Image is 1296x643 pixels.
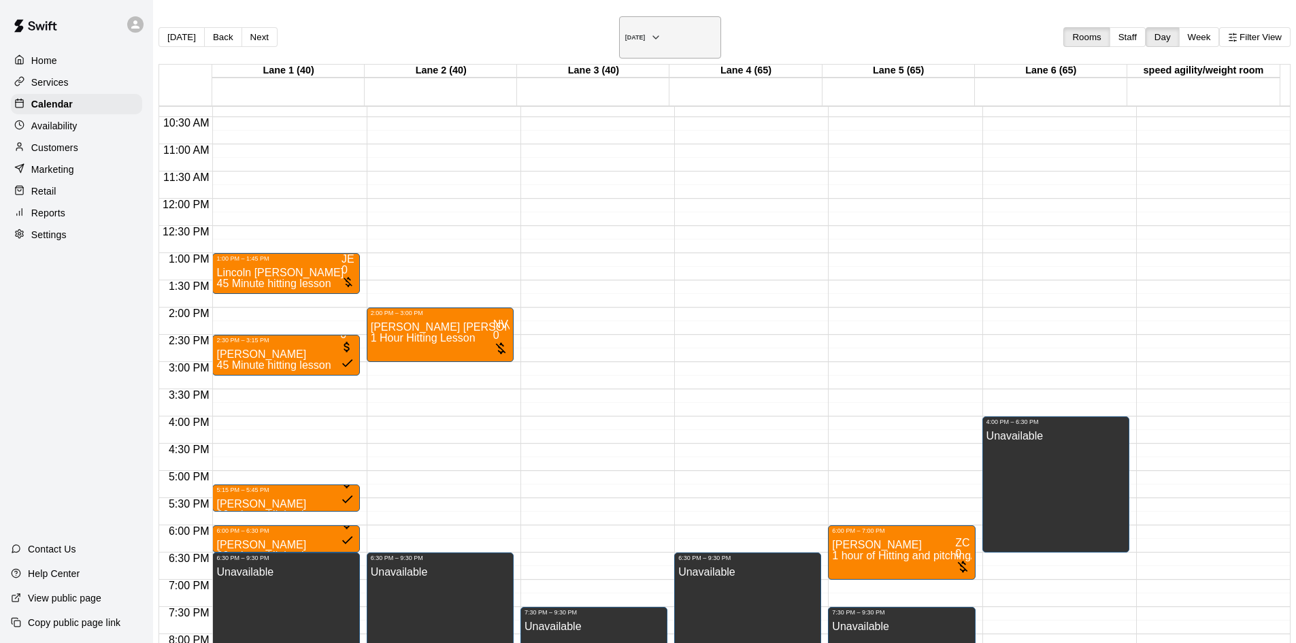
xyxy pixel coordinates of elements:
[216,550,333,561] span: 30 minute Hitting lesson
[165,498,213,510] span: 5:30 PM
[31,184,56,198] p: Retail
[955,548,961,559] span: 0
[165,335,213,346] span: 2:30 PM
[11,181,142,201] a: Retail
[1127,65,1280,78] div: speed agility/weight room
[1110,27,1146,47] button: Staff
[159,226,212,237] span: 12:30 PM
[165,253,213,265] span: 1:00 PM
[216,555,355,561] div: 6:30 PM – 9:30 PM
[28,542,76,556] p: Contact Us
[31,76,69,89] p: Services
[31,228,67,242] p: Settings
[159,199,212,210] span: 12:00 PM
[517,65,669,78] div: Lane 3 (40)
[367,308,514,362] div: 2:00 PM – 3:00 PM: Locke Edwards
[823,65,975,78] div: Lane 5 (65)
[832,609,971,616] div: 7:30 PM – 9:30 PM
[669,65,822,78] div: Lane 4 (65)
[165,416,213,428] span: 4:00 PM
[165,444,213,455] span: 4:30 PM
[11,94,142,114] a: Calendar
[832,527,971,534] div: 6:00 PM – 7:00 PM
[371,555,510,561] div: 6:30 PM – 9:30 PM
[31,119,78,133] p: Availability
[11,225,142,245] a: Settings
[160,144,213,156] span: 11:00 AM
[159,27,205,47] button: [DATE]
[832,550,1008,561] span: 1 hour of Hitting and pitching/fielding
[493,319,508,341] span: Nathan Volf
[31,163,74,176] p: Marketing
[165,580,213,591] span: 7:00 PM
[212,65,365,78] div: Lane 1 (40)
[165,308,213,319] span: 2:00 PM
[212,335,359,376] div: 2:30 PM – 3:15 PM: Zane Ibedu
[340,480,354,508] span: All customers have paid
[525,609,663,616] div: 7:30 PM – 9:30 PM
[216,509,333,521] span: 30 minute Hitting lesson
[165,389,213,401] span: 3:30 PM
[28,567,80,580] p: Help Center
[11,116,142,136] a: Availability
[212,525,359,553] div: 6:00 PM – 6:30 PM: Kade Thompson
[342,276,354,288] svg: No customers have paid
[165,607,213,619] span: 7:30 PM
[11,159,142,180] a: Marketing
[165,362,213,374] span: 3:00 PM
[955,538,969,559] span: Zion Clonts
[212,253,359,294] div: 1:00 PM – 1:45 PM: Lincoln Rawls
[982,416,1129,553] div: 4:00 PM – 6:30 PM: Unavailable
[160,171,213,183] span: 11:30 AM
[625,34,646,41] h6: [DATE]
[165,471,213,482] span: 5:00 PM
[204,27,242,47] button: Back
[955,559,969,574] svg: No customers have paid
[216,487,355,493] div: 5:15 PM – 5:45 PM
[342,254,354,276] span: Justin Evans
[165,280,213,292] span: 1:30 PM
[955,537,969,548] span: ZC
[371,310,510,316] div: 2:00 PM – 3:00 PM
[165,553,213,564] span: 6:30 PM
[11,50,142,71] a: Home
[619,16,721,59] button: [DATE]
[216,337,355,344] div: 2:30 PM – 3:15 PM
[31,141,78,154] p: Customers
[160,117,213,129] span: 10:30 AM
[371,332,476,344] span: 1 Hour Hitting Lesson
[1179,27,1220,47] button: Week
[11,137,142,158] a: Customers
[31,206,65,220] p: Reports
[216,359,331,371] span: 45 Minute hitting lesson
[340,521,354,548] span: All customers have paid
[493,319,508,330] div: Nathan Volf
[1063,27,1110,47] button: Rooms
[1146,27,1180,47] button: Day
[212,484,359,512] div: 5:15 PM – 5:45 PM: Everhett Squires
[242,27,278,47] button: Next
[216,527,355,534] div: 6:00 PM – 6:30 PM
[11,203,142,223] a: Reports
[493,329,499,341] span: 0
[11,72,142,93] a: Services
[342,254,354,265] div: Justin Evans
[493,318,508,330] span: NV
[340,344,354,372] span: All customers have paid
[342,264,348,276] span: 0
[493,341,508,356] svg: No customers have paid
[216,255,355,262] div: 1:00 PM – 1:45 PM
[216,278,331,289] span: 45 Minute hitting lesson
[678,555,817,561] div: 6:30 PM – 9:30 PM
[975,65,1127,78] div: Lane 6 (65)
[1219,27,1291,47] button: Filter View
[828,525,975,580] div: 6:00 PM – 7:00 PM: 1 hour of Hitting and pitching/fielding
